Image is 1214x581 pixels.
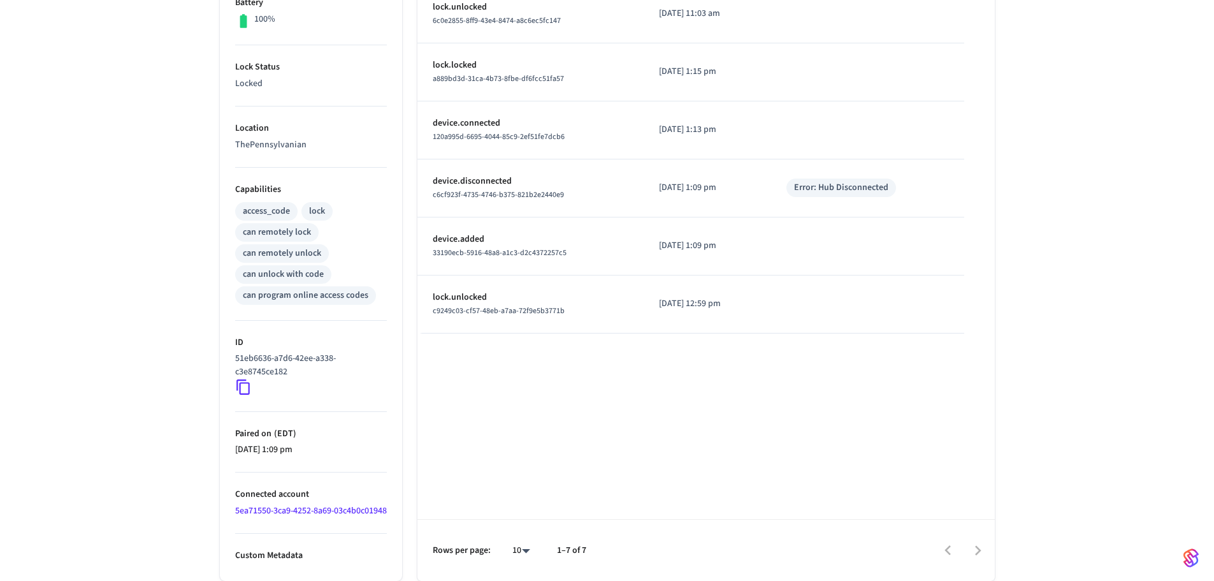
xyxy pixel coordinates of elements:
p: device.added [433,233,628,246]
span: c9249c03-cf57-48eb-a7aa-72f9e5b3771b [433,305,565,316]
p: Locked [235,77,387,91]
p: [DATE] 1:13 pm [659,123,756,136]
img: SeamLogoGradient.69752ec5.svg [1183,548,1199,568]
div: can remotely unlock [243,247,321,260]
p: [DATE] 1:09 pm [659,239,756,253]
span: 6c0e2855-8ff9-43e4-8474-a8c6ec5fc147 [433,15,561,26]
div: can remotely lock [243,226,311,239]
span: ( EDT ) [271,427,296,440]
p: [DATE] 1:09 pm [235,443,387,457]
p: Lock Status [235,61,387,74]
p: ID [235,336,387,349]
div: Error: Hub Disconnected [794,181,888,195]
p: Capabilities [235,183,387,196]
p: Custom Metadata [235,549,387,563]
span: c6cf923f-4735-4746-b375-821b2e2440e9 [433,189,564,200]
p: 51eb6636-a7d6-42ee-a338-c3e8745ce182 [235,352,382,379]
div: can unlock with code [243,268,324,281]
div: 10 [506,541,537,560]
p: lock.unlocked [433,291,628,304]
p: 1–7 of 7 [557,544,586,557]
div: lock [309,205,325,218]
p: lock.unlocked [433,1,628,14]
p: Location [235,122,387,135]
div: can program online access codes [243,289,368,302]
span: 33190ecb-5916-48a8-a1c3-d2c4372257c5 [433,247,567,258]
p: Rows per page: [433,544,491,557]
p: Connected account [235,488,387,501]
span: 120a995d-6695-4044-85c9-2ef51fe7dcb6 [433,131,565,142]
p: [DATE] 1:09 pm [659,181,756,195]
p: device.connected [433,117,628,130]
p: lock.locked [433,59,628,72]
a: 5ea71550-3ca9-4252-8a69-03c4b0c01948 [235,504,387,517]
div: access_code [243,205,290,218]
p: [DATE] 1:15 pm [659,65,756,78]
p: ThePennsylvanian [235,138,387,152]
p: [DATE] 12:59 pm [659,297,756,311]
p: [DATE] 11:03 am [659,7,756,20]
p: 100% [254,13,275,26]
p: device.disconnected [433,175,628,188]
p: Paired on [235,427,387,441]
span: a889bd3d-31ca-4b73-8fbe-df6fcc51fa57 [433,73,564,84]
